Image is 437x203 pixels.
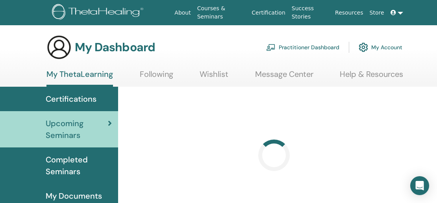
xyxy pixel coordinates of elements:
[410,176,429,195] div: Open Intercom Messenger
[171,6,194,20] a: About
[200,69,228,85] a: Wishlist
[46,35,72,60] img: generic-user-icon.jpg
[359,41,368,54] img: cog.svg
[46,93,96,105] span: Certifications
[75,40,155,54] h3: My Dashboard
[140,69,173,85] a: Following
[359,39,402,56] a: My Account
[46,190,102,202] span: My Documents
[340,69,403,85] a: Help & Resources
[248,6,288,20] a: Certification
[289,1,332,24] a: Success Stories
[266,39,339,56] a: Practitioner Dashboard
[46,117,108,141] span: Upcoming Seminars
[194,1,249,24] a: Courses & Seminars
[52,4,146,22] img: logo.png
[46,154,112,177] span: Completed Seminars
[255,69,313,85] a: Message Center
[332,6,367,20] a: Resources
[46,69,113,87] a: My ThetaLearning
[367,6,387,20] a: Store
[266,44,276,51] img: chalkboard-teacher.svg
